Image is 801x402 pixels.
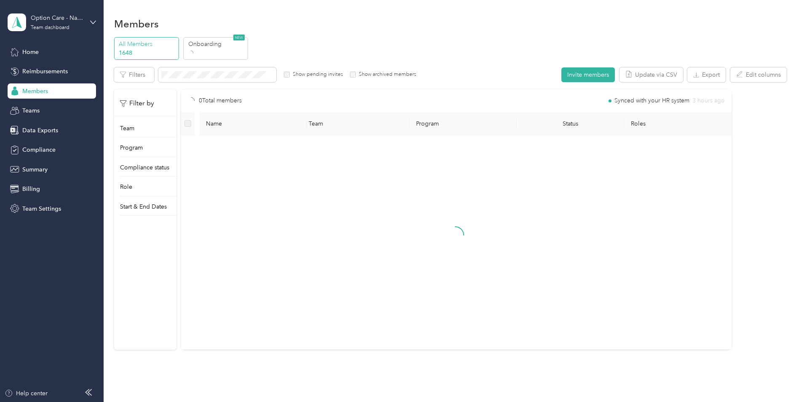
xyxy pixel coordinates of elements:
span: Reimbursements [22,67,68,76]
th: Roles [624,112,732,135]
p: Program [120,143,143,152]
h1: Members [114,19,159,28]
span: Data Exports [22,126,58,135]
span: Billing [22,185,40,193]
span: Summary [22,165,48,174]
span: Team Settings [22,204,61,213]
p: 0 Total members [199,96,242,105]
button: Filters [114,67,154,82]
p: Compliance status [120,163,169,172]
label: Show archived members [356,71,416,78]
span: Synced with your HR system [614,98,689,104]
span: Name [206,120,300,127]
button: Invite members [561,67,615,82]
span: Members [22,87,48,96]
th: Team [302,112,409,135]
label: Show pending invites [290,71,343,78]
span: 3 hours ago [692,98,725,104]
span: NEW [233,35,245,40]
iframe: Everlance-gr Chat Button Frame [754,355,801,402]
th: Status [517,112,624,135]
button: Export [687,67,726,82]
p: 1648 [119,48,176,57]
p: Role [120,182,132,191]
p: All Members [119,40,176,48]
span: Home [22,48,39,56]
p: Team [120,124,134,133]
button: Update via CSV [619,67,683,82]
th: Program [409,112,517,135]
button: Help center [5,389,48,398]
span: Teams [22,106,40,115]
p: Onboarding [188,40,246,48]
p: Start & End Dates [120,202,167,211]
div: Option Care - Naven Health [31,13,83,22]
p: Filter by [120,98,154,109]
div: Team dashboard [31,25,69,30]
button: Edit columns [730,67,787,82]
span: Compliance [22,145,56,154]
th: Name [199,112,307,135]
